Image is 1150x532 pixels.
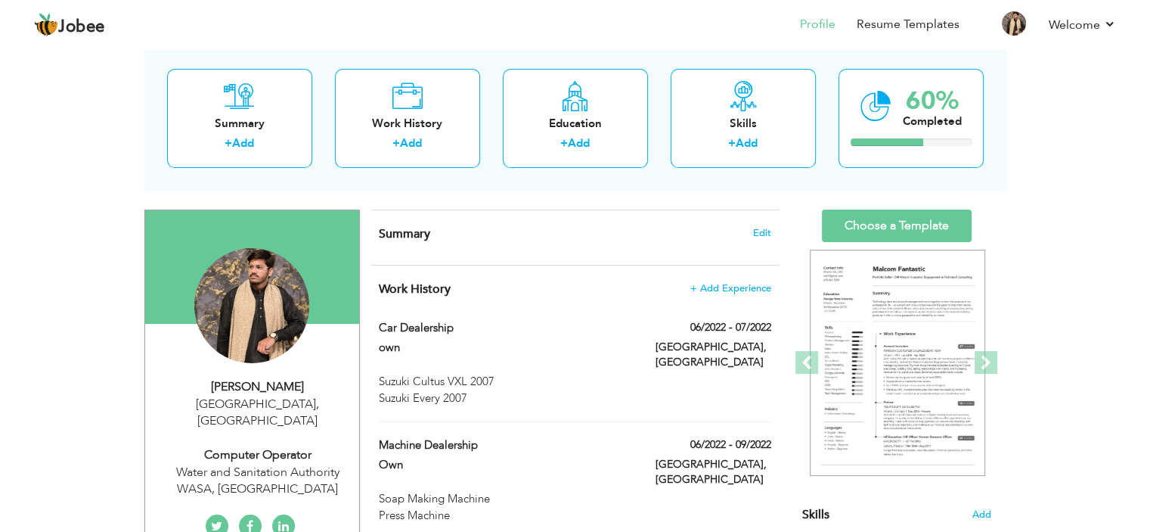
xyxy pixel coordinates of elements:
[656,340,771,370] label: [GEOGRAPHIC_DATA], [GEOGRAPHIC_DATA]
[379,457,633,473] label: Own
[560,135,568,151] label: +
[568,135,590,151] a: Add
[1049,16,1116,34] a: Welcome
[157,446,359,464] div: Computer Operator
[34,13,105,37] a: Jobee
[903,114,962,129] div: Completed
[857,16,959,33] a: Resume Templates
[690,320,771,335] label: 06/2022 - 07/2022
[316,396,319,412] span: ,
[736,135,758,151] a: Add
[683,116,804,132] div: Skills
[728,135,736,151] label: +
[379,226,770,241] h4: Adding a summary is a quick and easy way to highlight your experience and interests.
[232,135,254,151] a: Add
[822,210,972,242] a: Choose a Template
[379,226,430,242] span: Summary
[1002,11,1026,36] img: Profile Img
[379,491,770,524] div: Soap Making Machine Press Machine
[903,89,962,114] div: 60%
[157,464,359,499] div: Water and Sanitation Authority WASA, [GEOGRAPHIC_DATA]
[379,340,633,356] label: own
[379,281,451,297] span: Work History
[379,282,770,297] h4: This helps to show the companies you have worked for.
[379,374,770,406] div: Suzuki Cultus VXL 2007 Suzuki Every 2007
[194,248,309,363] img: Abdul Raheem
[802,506,829,523] span: Skills
[379,437,633,453] label: Machine dealership
[800,16,835,33] a: Profile
[34,13,58,37] img: jobee.io
[972,508,991,522] span: Add
[379,320,633,336] label: Car Dealership
[157,378,359,396] div: [PERSON_NAME]
[58,19,105,36] span: Jobee
[400,135,422,151] a: Add
[392,135,400,151] label: +
[179,116,300,132] div: Summary
[656,457,771,487] label: [GEOGRAPHIC_DATA], [GEOGRAPHIC_DATA]
[753,228,771,238] span: Edit
[690,437,771,453] label: 06/2022 - 09/2022
[347,116,468,132] div: Work History
[225,135,232,151] label: +
[157,396,359,431] div: [GEOGRAPHIC_DATA] [GEOGRAPHIC_DATA]
[515,116,636,132] div: Education
[690,283,771,294] span: + Add Experience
